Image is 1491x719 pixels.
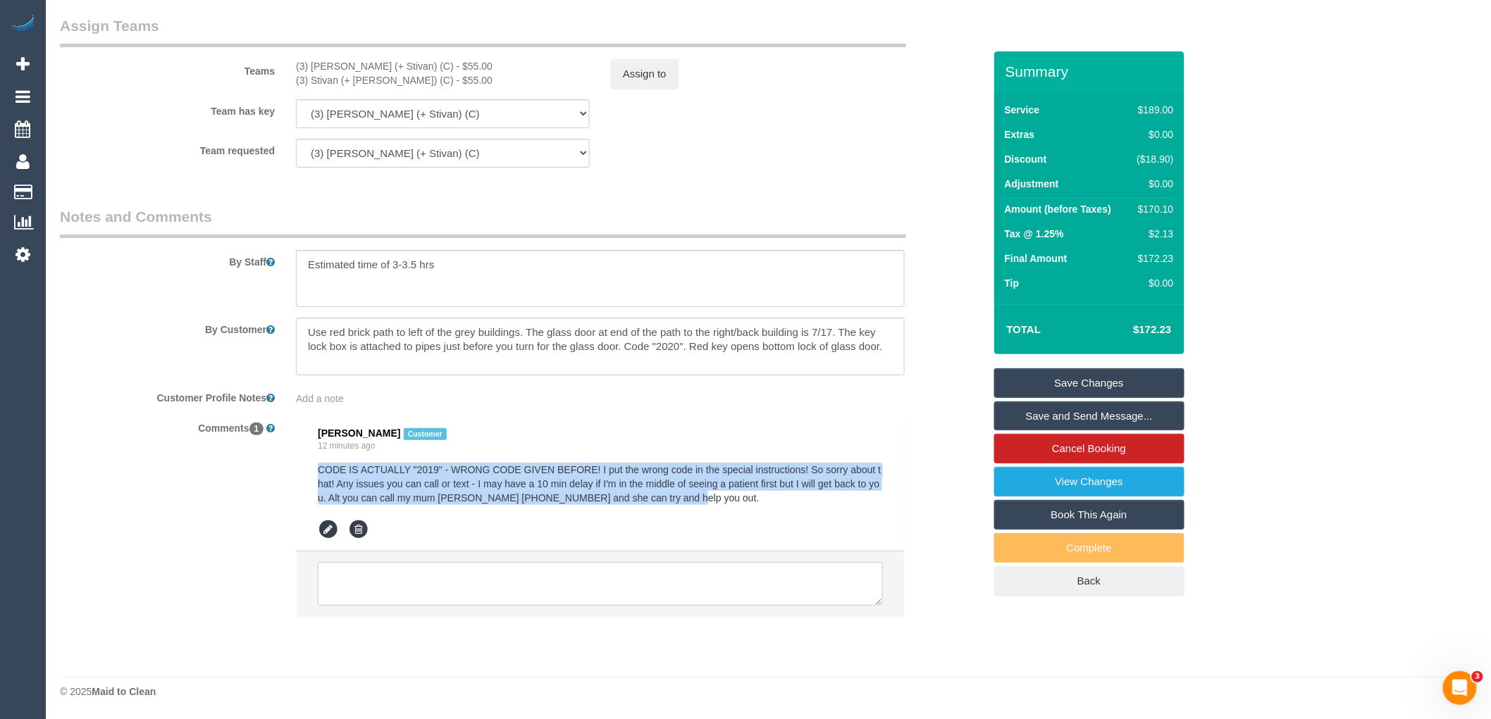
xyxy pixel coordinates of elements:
[1132,152,1174,166] div: ($18.90)
[994,401,1184,431] a: Save and Send Message...
[611,59,679,89] button: Assign to
[49,386,285,405] label: Customer Profile Notes
[49,250,285,269] label: By Staff
[994,467,1184,496] a: View Changes
[49,416,285,435] label: Comments
[318,463,883,505] pre: CODE IS ACTUALLY "2019" - WRONG CODE GIVEN BEFORE! I put the wrong code in the special instructio...
[1443,671,1477,705] iframe: Intercom live chat
[994,368,1184,398] a: Save Changes
[60,684,1477,699] div: © 2025
[49,318,285,337] label: By Customer
[296,393,344,404] span: Add a note
[1005,152,1047,166] label: Discount
[994,566,1184,596] a: Back
[296,59,590,73] div: 1 hour x $55.00/hour
[1091,324,1171,336] h4: $172.23
[1005,251,1068,265] label: Final Amount
[994,434,1184,463] a: Cancel Booking
[1005,202,1111,216] label: Amount (before Taxes)
[1007,323,1041,335] strong: Total
[1132,276,1174,290] div: $0.00
[49,139,285,158] label: Team requested
[1005,227,1064,241] label: Tax @ 1.25%
[1472,671,1483,682] span: 3
[1005,127,1035,142] label: Extras
[1132,127,1174,142] div: $0.00
[49,99,285,118] label: Team has key
[1005,177,1059,191] label: Adjustment
[92,686,156,697] strong: Maid to Clean
[994,500,1184,530] a: Book This Again
[8,14,37,34] img: Automaid Logo
[404,428,447,440] span: Customer
[1005,103,1040,117] label: Service
[249,423,264,435] span: 1
[1132,177,1174,191] div: $0.00
[318,427,400,439] span: [PERSON_NAME]
[1005,276,1020,290] label: Tip
[296,73,590,87] div: 1 hour x $55.00/hour
[1132,202,1174,216] div: $170.10
[1006,63,1177,80] h3: Summary
[1132,103,1174,117] div: $189.00
[49,59,285,78] label: Teams
[60,15,906,47] legend: Assign Teams
[1132,227,1174,241] div: $2.13
[318,441,375,451] a: 12 minutes ago
[1132,251,1174,265] div: $172.23
[60,206,906,238] legend: Notes and Comments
